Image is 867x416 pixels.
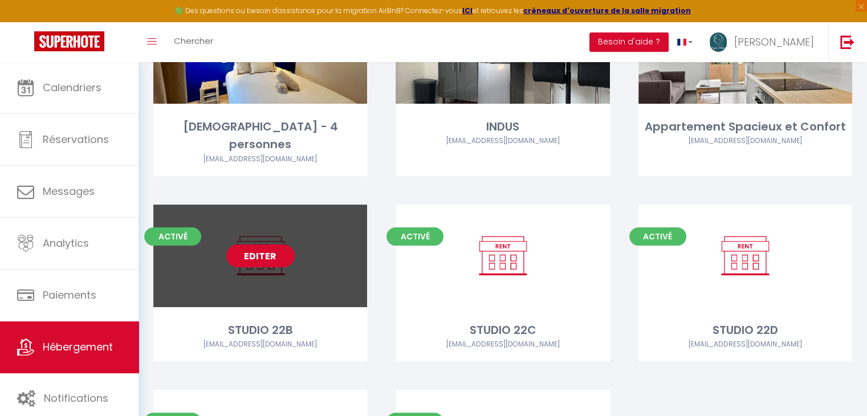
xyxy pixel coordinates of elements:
[734,35,814,49] span: [PERSON_NAME]
[43,236,89,250] span: Analytics
[396,118,609,136] div: INDUS
[43,340,113,354] span: Hébergement
[153,321,367,339] div: STUDIO 22B
[589,32,669,52] button: Besoin d'aide ?
[462,6,473,15] a: ICI
[226,244,295,267] a: Editer
[386,227,443,246] span: Activé
[638,339,852,350] div: Airbnb
[43,132,109,146] span: Réservations
[153,154,367,165] div: Airbnb
[396,321,609,339] div: STUDIO 22C
[144,227,201,246] span: Activé
[43,288,96,302] span: Paiements
[165,22,222,62] a: Chercher
[638,118,852,136] div: Appartement Spacieux et Confort
[523,6,691,15] a: créneaux d'ouverture de la salle migration
[9,5,43,39] button: Ouvrir le widget de chat LiveChat
[396,339,609,350] div: Airbnb
[638,136,852,146] div: Airbnb
[701,22,828,62] a: ... [PERSON_NAME]
[153,339,367,350] div: Airbnb
[638,321,852,339] div: STUDIO 22D
[43,184,95,198] span: Messages
[34,31,104,51] img: Super Booking
[44,391,108,405] span: Notifications
[629,227,686,246] span: Activé
[174,35,213,47] span: Chercher
[43,80,101,95] span: Calendriers
[396,136,609,146] div: Airbnb
[840,35,854,49] img: logout
[153,118,367,154] div: [DEMOGRAPHIC_DATA] - 4 personnes
[710,32,727,52] img: ...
